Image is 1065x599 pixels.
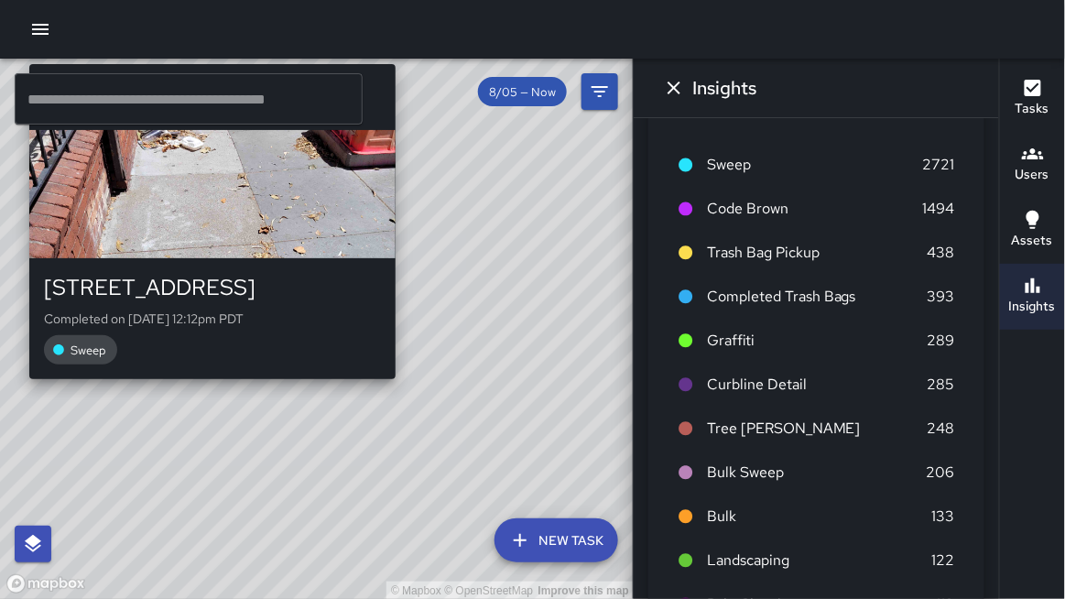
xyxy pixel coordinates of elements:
[44,310,381,328] p: Completed on [DATE] 12:12pm PDT
[60,343,117,358] span: Sweep
[932,506,955,528] p: 133
[692,73,756,103] h6: Insights
[1000,66,1065,132] button: Tasks
[1000,264,1065,330] button: Insights
[1012,231,1053,251] h6: Assets
[928,242,955,264] p: 438
[1009,297,1056,317] h6: Insights
[707,550,932,572] span: Landscaping
[581,73,618,110] button: Filters
[707,462,927,484] span: Bulk Sweep
[928,418,955,440] p: 248
[923,198,955,220] p: 1494
[932,550,955,572] p: 122
[707,418,928,440] span: Tree [PERSON_NAME]
[707,506,932,528] span: Bulk
[478,84,567,100] span: 8/05 — Now
[1016,165,1049,185] h6: Users
[494,518,618,562] button: New Task
[656,70,692,106] button: Dismiss
[44,273,381,302] div: [STREET_ADDRESS]
[928,330,955,352] p: 289
[707,242,928,264] span: Trash Bag Pickup
[707,330,928,352] span: Graffiti
[29,64,396,379] button: DJ[PERSON_NAME][STREET_ADDRESS]Completed on [DATE] 12:12pm PDTSweep
[1016,99,1049,119] h6: Tasks
[707,198,923,220] span: Code Brown
[923,154,955,176] p: 2721
[927,462,955,484] p: 206
[707,286,928,308] span: Completed Trash Bags
[707,154,923,176] span: Sweep
[928,374,955,396] p: 285
[1000,198,1065,264] button: Assets
[1000,132,1065,198] button: Users
[928,286,955,308] p: 393
[707,374,928,396] span: Curbline Detail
